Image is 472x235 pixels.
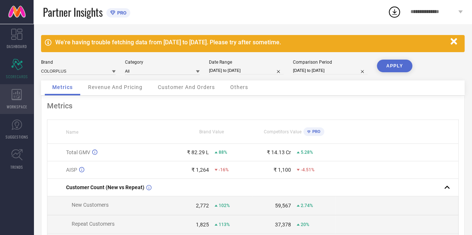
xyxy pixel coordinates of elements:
[72,221,115,227] span: Repeat Customers
[55,39,447,46] div: We're having trouble fetching data from [DATE] to [DATE]. Please try after sometime.
[301,167,315,172] span: -4.51%
[66,167,77,173] span: AISP
[88,84,143,90] span: Revenue And Pricing
[7,44,27,49] span: DASHBOARD
[219,222,230,227] span: 113%
[10,164,23,170] span: TRENDS
[52,84,73,90] span: Metrics
[275,222,291,228] div: 37,378
[230,84,248,90] span: Others
[219,167,229,172] span: -16%
[43,4,103,20] span: Partner Insights
[72,202,109,208] span: New Customers
[293,67,368,74] input: Select comparison period
[6,134,28,140] span: SUGGESTIONS
[196,222,209,228] div: 1,825
[310,129,321,134] span: PRO
[66,184,144,190] span: Customer Count (New vs Repeat)
[301,150,313,155] span: 5.28%
[158,84,215,90] span: Customer And Orders
[125,60,200,65] div: Category
[209,67,284,74] input: Select date range
[66,149,90,155] span: Total GMV
[264,129,301,134] span: Competitors Value
[209,60,284,65] div: Date Range
[187,149,209,155] div: ₹ 82.29 L
[275,203,291,209] div: 59,567
[388,5,401,19] div: Open download list
[301,203,313,208] span: 2.74%
[7,104,27,109] span: WORKSPACE
[293,60,368,65] div: Comparison Period
[6,74,28,79] span: SCORECARDS
[196,203,209,209] div: 2,772
[301,222,309,227] span: 20%
[267,149,291,155] div: ₹ 14.13 Cr
[199,129,224,134] span: Brand Value
[273,167,291,173] div: ₹ 1,100
[377,60,412,72] button: APPLY
[115,10,126,16] span: PRO
[66,130,78,135] span: Name
[191,167,209,173] div: ₹ 1,264
[219,203,230,208] span: 102%
[47,101,459,110] div: Metrics
[41,60,116,65] div: Brand
[219,150,227,155] span: 88%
